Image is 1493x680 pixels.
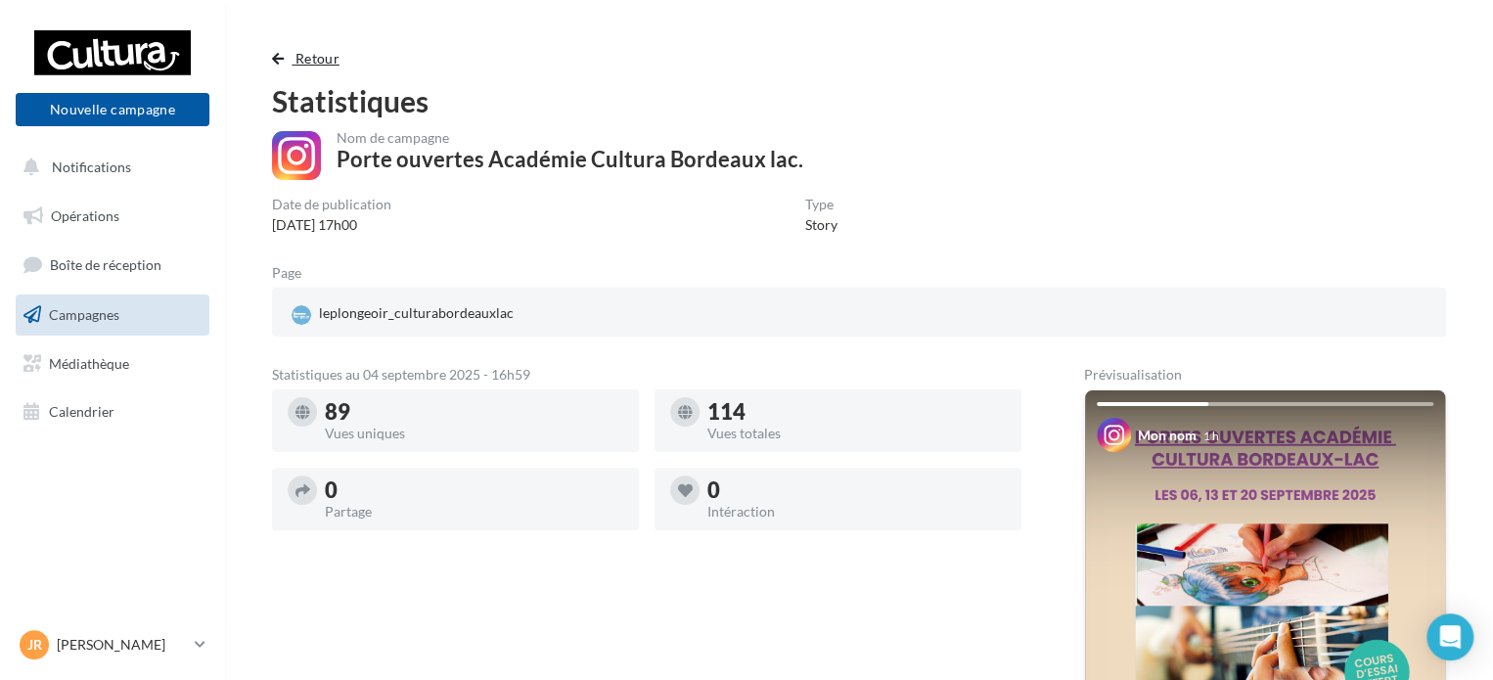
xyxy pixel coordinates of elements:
[325,479,623,501] div: 0
[337,149,803,170] div: Porte ouvertes Académie Cultura Bordeaux lac.
[12,295,213,336] a: Campagnes
[1084,368,1446,382] div: Prévisualisation
[707,401,1006,423] div: 114
[325,401,623,423] div: 89
[12,147,205,188] button: Notifications
[12,343,213,385] a: Médiathèque
[707,479,1006,501] div: 0
[805,198,837,211] div: Type
[1203,428,1219,444] div: 1 h
[12,391,213,432] a: Calendrier
[288,299,668,329] a: leplongeoir_culturabordeauxlac
[337,131,803,145] div: Nom de campagne
[272,47,347,70] button: Retour
[50,256,161,273] span: Boîte de réception
[27,635,42,655] span: JR
[272,86,1446,115] div: Statistiques
[707,505,1006,519] div: Intéraction
[272,266,317,280] div: Page
[12,196,213,237] a: Opérations
[16,626,209,663] a: JR [PERSON_NAME]
[1426,613,1473,660] div: Open Intercom Messenger
[707,427,1006,440] div: Vues totales
[16,93,209,126] button: Nouvelle campagne
[51,207,119,224] span: Opérations
[288,299,518,329] div: leplongeoir_culturabordeauxlac
[325,427,623,440] div: Vues uniques
[325,505,623,519] div: Partage
[1138,426,1197,445] div: Mon nom
[12,244,213,286] a: Boîte de réception
[57,635,187,655] p: [PERSON_NAME]
[295,50,339,67] span: Retour
[272,215,391,235] div: [DATE] 17h00
[49,306,119,323] span: Campagnes
[49,354,129,371] span: Médiathèque
[805,215,837,235] div: Story
[272,368,1021,382] div: Statistiques au 04 septembre 2025 - 16h59
[272,198,391,211] div: Date de publication
[49,403,114,420] span: Calendrier
[52,159,131,175] span: Notifications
